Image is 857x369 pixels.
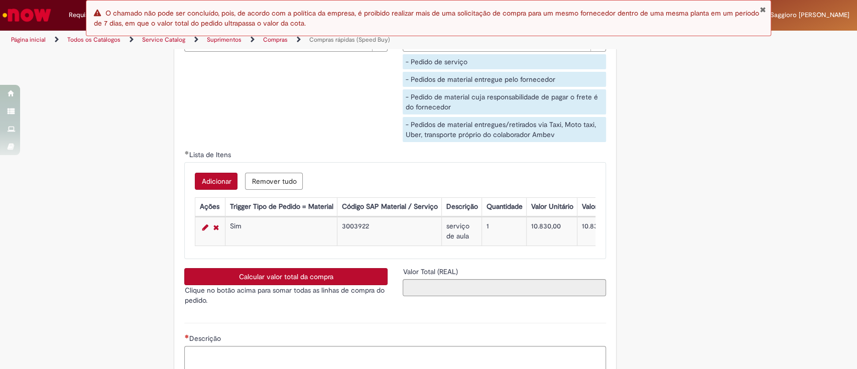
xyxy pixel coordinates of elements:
[337,217,442,246] td: 3003922
[442,217,482,246] td: serviço de aula
[94,9,759,28] span: O chamado não pode ser concluído, pois, de acordo com a política da empresa, é proibido realizar ...
[184,334,189,338] span: Necessários
[759,6,766,14] button: Fechar Notificação
[225,217,337,246] td: Sim
[403,89,606,114] div: - Pedido de material cuja responsabilidade de pagar o frete é do fornecedor
[577,217,642,246] td: 10.830,00
[527,217,577,246] td: 10.830,00
[263,36,288,44] a: Compras
[245,173,303,190] button: Remove all rows for Lista de Itens
[527,198,577,216] th: Valor Unitário
[482,217,527,246] td: 1
[8,31,564,49] ul: Trilhas de página
[225,198,337,216] th: Trigger Tipo de Pedido = Material
[69,10,104,20] span: Requisições
[195,173,237,190] button: Add a row for Lista de Itens
[11,36,46,44] a: Página inicial
[1,5,53,25] img: ServiceNow
[210,221,221,233] a: Remover linha 1
[577,198,642,216] th: Valor Total Moeda
[184,151,189,155] span: Obrigatório Preenchido
[337,198,442,216] th: Código SAP Material / Serviço
[403,279,606,296] input: Valor Total (REAL)
[67,36,120,44] a: Todos os Catálogos
[142,36,185,44] a: Service Catalog
[184,285,388,305] p: Clique no botão acima para somar todas as linhas de compra do pedido.
[403,267,459,277] label: Somente leitura - Valor Total (REAL)
[199,221,210,233] a: Editar Linha 1
[309,36,390,44] a: Compras rápidas (Speed Buy)
[189,334,222,343] span: Descrição
[195,198,225,216] th: Ações
[189,150,232,159] span: Lista de Itens
[403,72,606,87] div: - Pedidos de material entregue pelo fornecedor
[403,54,606,69] div: - Pedido de serviço
[184,268,388,285] button: Calcular valor total da compra
[207,36,241,44] a: Suprimentos
[442,198,482,216] th: Descrição
[403,267,459,276] span: Somente leitura - Valor Total (REAL)
[717,11,849,19] span: [PERSON_NAME] Saggioro [PERSON_NAME]
[403,117,606,142] div: - Pedidos de material entregues/retirados via Taxi, Moto taxi, Uber, transporte próprio do colabo...
[482,198,527,216] th: Quantidade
